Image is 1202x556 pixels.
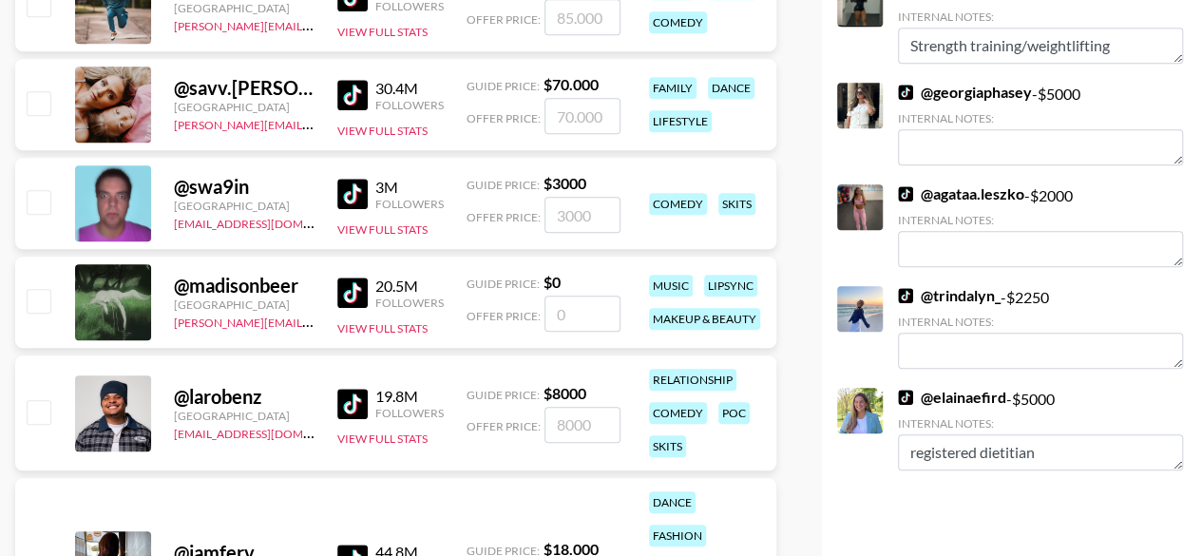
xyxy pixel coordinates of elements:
div: 30.4M [375,79,444,98]
button: View Full Stats [337,222,428,237]
div: family [649,77,696,99]
div: 20.5M [375,277,444,296]
div: comedy [649,402,707,424]
div: dance [649,491,696,513]
div: [GEOGRAPHIC_DATA] [174,297,315,312]
img: TikTok [337,179,368,209]
div: Internal Notes: [898,111,1183,125]
button: View Full Stats [337,321,428,336]
div: lipsync [704,275,757,297]
div: Followers [375,296,444,310]
img: TikTok [337,389,368,419]
div: [GEOGRAPHIC_DATA] [174,409,315,423]
div: [GEOGRAPHIC_DATA] [174,100,315,114]
a: [PERSON_NAME][EMAIL_ADDRESS][DOMAIN_NAME] [174,114,455,132]
div: makeup & beauty [649,308,760,330]
span: Guide Price: [467,388,540,402]
button: View Full Stats [337,124,428,138]
span: Offer Price: [467,309,541,323]
a: [PERSON_NAME][EMAIL_ADDRESS][DOMAIN_NAME] [174,15,455,33]
span: Offer Price: [467,12,541,27]
span: Guide Price: [467,79,540,93]
div: - $ 2250 [898,286,1183,369]
input: 3000 [544,197,620,233]
textarea: Strength training/weightlifting [898,28,1183,64]
div: relationship [649,369,736,391]
input: 0 [544,296,620,332]
div: 19.8M [375,387,444,406]
div: [GEOGRAPHIC_DATA] [174,199,315,213]
div: Internal Notes: [898,315,1183,329]
div: @ swa9in [174,175,315,199]
div: music [649,275,693,297]
div: comedy [649,193,707,215]
div: [GEOGRAPHIC_DATA] [174,1,315,15]
div: Followers [375,197,444,211]
img: TikTok [898,85,913,100]
a: @elainaefird [898,388,1006,407]
div: - $ 5000 [898,83,1183,165]
div: dance [708,77,754,99]
span: Offer Price: [467,419,541,433]
a: @trindalyn_ [898,286,1001,305]
img: TikTok [898,186,913,201]
div: Internal Notes: [898,416,1183,431]
div: Followers [375,406,444,420]
div: Followers [375,98,444,112]
strong: $ 0 [544,273,561,291]
span: Guide Price: [467,277,540,291]
img: TikTok [337,80,368,110]
div: - $ 2000 [898,184,1183,267]
a: [EMAIL_ADDRESS][DOMAIN_NAME] [174,423,365,441]
a: @agataa.leszko [898,184,1024,203]
div: - $ 5000 [898,388,1183,470]
div: skits [649,435,686,457]
div: @ madisonbeer [174,274,315,297]
img: TikTok [898,288,913,303]
div: Internal Notes: [898,10,1183,24]
div: 3M [375,178,444,197]
span: Offer Price: [467,111,541,125]
strong: $ 3000 [544,174,586,192]
textarea: registered dietitian [898,434,1183,470]
div: @ larobenz [174,385,315,409]
span: Guide Price: [467,178,540,192]
div: lifestyle [649,110,712,132]
a: [EMAIL_ADDRESS][DOMAIN_NAME] [174,213,365,231]
img: TikTok [898,390,913,405]
div: comedy [649,11,707,33]
div: Internal Notes: [898,213,1183,227]
div: skits [718,193,755,215]
div: fashion [649,525,706,546]
div: @ savv.[PERSON_NAME] [174,76,315,100]
div: poc [718,402,750,424]
strong: $ 70.000 [544,75,599,93]
input: 8000 [544,407,620,443]
a: @georgiaphasey [898,83,1032,102]
span: Offer Price: [467,210,541,224]
img: TikTok [337,278,368,308]
button: View Full Stats [337,431,428,446]
a: [PERSON_NAME][EMAIL_ADDRESS][DOMAIN_NAME] [174,312,455,330]
button: View Full Stats [337,25,428,39]
strong: $ 8000 [544,384,586,402]
input: 70.000 [544,98,620,134]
